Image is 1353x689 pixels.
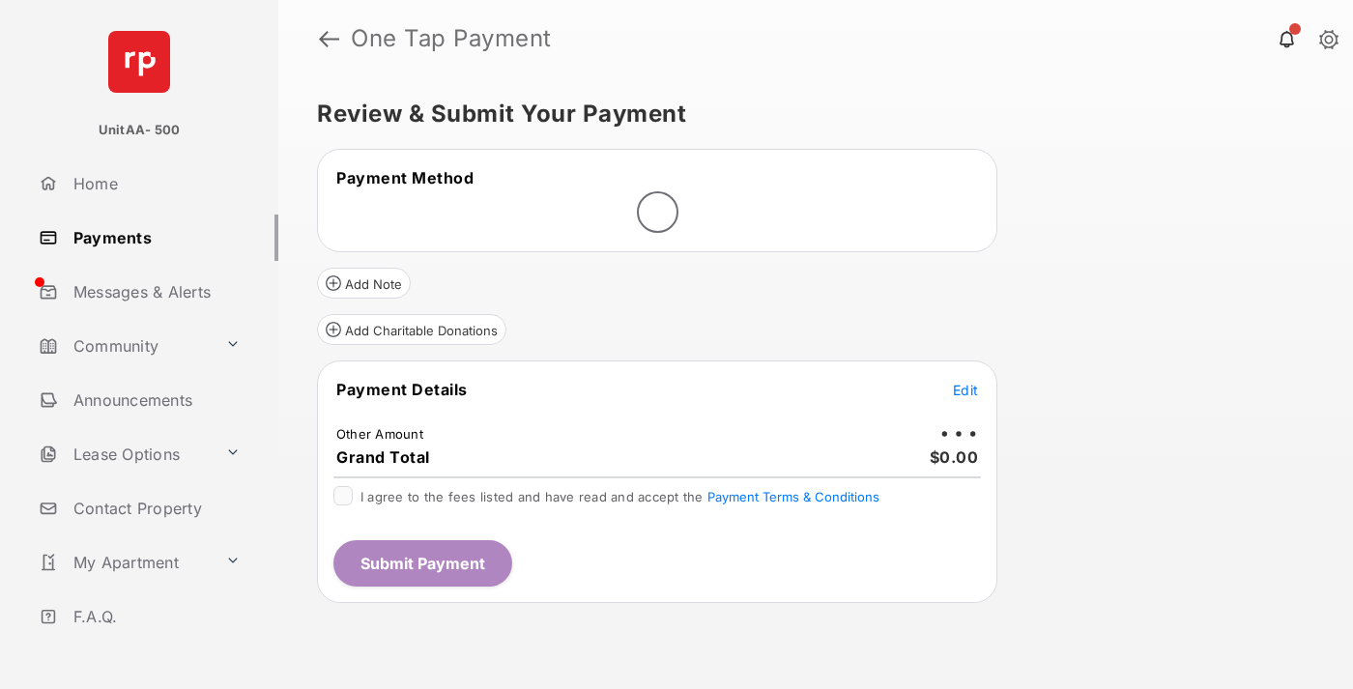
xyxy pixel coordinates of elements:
[31,377,278,423] a: Announcements
[31,215,278,261] a: Payments
[317,268,411,299] button: Add Note
[108,31,170,93] img: svg+xml;base64,PHN2ZyB4bWxucz0iaHR0cDovL3d3dy53My5vcmcvMjAwMC9zdmciIHdpZHRoPSI2NCIgaGVpZ2h0PSI2NC...
[930,447,979,467] span: $0.00
[31,160,278,207] a: Home
[335,425,424,443] td: Other Amount
[707,489,879,504] button: I agree to the fees listed and have read and accept the
[31,269,278,315] a: Messages & Alerts
[953,380,978,399] button: Edit
[336,447,430,467] span: Grand Total
[31,431,217,477] a: Lease Options
[360,489,879,504] span: I agree to the fees listed and have read and accept the
[333,540,512,587] button: Submit Payment
[31,539,217,586] a: My Apartment
[99,121,181,140] p: UnitAA- 500
[31,323,217,369] a: Community
[351,27,552,50] strong: One Tap Payment
[336,380,468,399] span: Payment Details
[317,102,1299,126] h5: Review & Submit Your Payment
[953,382,978,398] span: Edit
[31,485,278,531] a: Contact Property
[336,168,474,187] span: Payment Method
[31,593,278,640] a: F.A.Q.
[317,314,506,345] button: Add Charitable Donations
